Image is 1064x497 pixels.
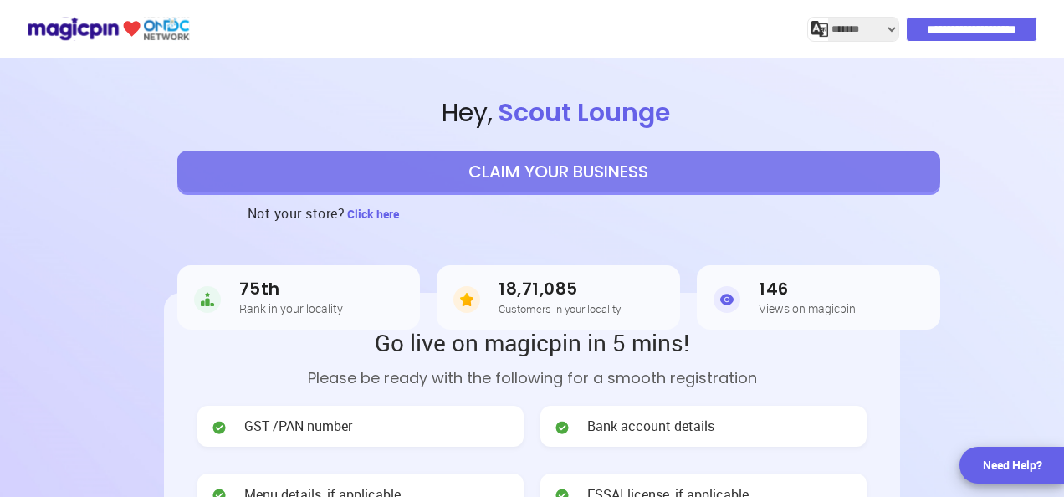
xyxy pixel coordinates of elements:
span: Scout Lounge [493,95,675,131]
h5: Views on magicpin [759,302,856,315]
img: Customers [453,283,480,316]
h5: Rank in your locality [239,302,343,315]
h3: Not your store? [248,192,345,234]
img: Rank [194,283,221,316]
img: j2MGCQAAAABJRU5ErkJggg== [811,21,828,38]
span: Click here [347,206,399,222]
img: check [554,419,570,436]
button: CLAIM YOUR BUSINESS [177,151,940,192]
img: ondc-logo-new-small.8a59708e.svg [27,14,190,44]
img: check [211,419,228,436]
h2: Go live on magicpin in 5 mins! [197,326,867,358]
img: Views [714,283,740,316]
h3: 146 [759,279,856,299]
span: Hey , [54,95,1064,131]
span: GST /PAN number [244,417,352,436]
p: Please be ready with the following for a smooth registration [197,366,867,389]
h3: 75th [239,279,343,299]
h5: Customers in your locality [499,303,621,315]
div: Need Help? [983,457,1042,474]
span: Bank account details [587,417,714,436]
h3: 18,71,085 [499,279,621,299]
